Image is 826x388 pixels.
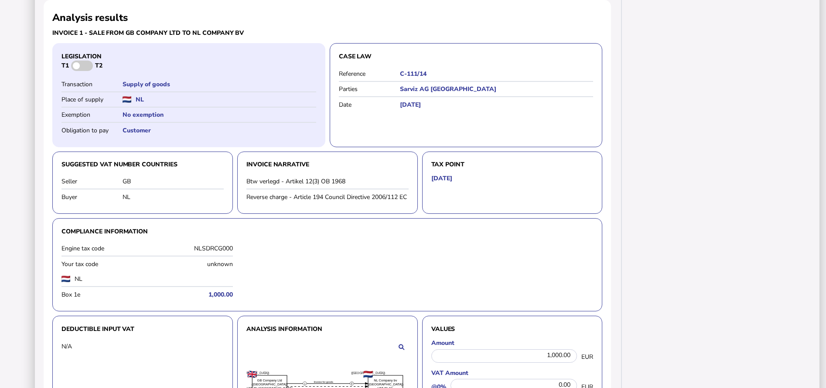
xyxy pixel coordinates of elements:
label: Transaction [61,80,123,88]
img: nl.png [123,96,131,103]
label: T1 [61,61,69,70]
text: ([GEOGRAPHIC_DATA]) [367,382,403,386]
label: Your tax code [61,260,145,268]
label: Amount [431,339,594,347]
text: I [304,382,305,386]
h5: Customer [123,126,316,135]
h3: Compliance information [61,227,593,235]
h5: 1,000.00 [150,290,233,299]
h3: Invoice 1 - sale from GB Company Ltd to NL Company bv [52,29,325,37]
text: T [351,382,353,386]
label: Buyer [61,193,123,201]
text: ([GEOGRAPHIC_DATA]) [235,371,269,375]
label: Parties [339,85,400,93]
h3: Suggested VAT number countries [61,161,224,169]
img: nl.png [61,276,70,282]
h5: [DATE] [431,174,452,182]
label: Exemption [61,111,123,119]
h3: Tax point [431,161,594,169]
h2: Analysis results [52,11,128,24]
h3: Case law [339,52,594,61]
text: ([GEOGRAPHIC_DATA]) [252,382,288,386]
label: Box 1e [61,290,145,299]
h3: Values [431,325,594,333]
label: Reference [339,70,400,78]
label: Engine tax code [61,244,145,253]
text: ([GEOGRAPHIC_DATA]) [351,371,385,375]
h5: Supply of goods [123,80,316,88]
h3: Deductible input VAT [61,325,224,333]
h5: Sarviz AG [GEOGRAPHIC_DATA] [400,85,594,93]
label: Place of supply [61,95,123,104]
label: Seller [61,177,123,186]
div: N/A [61,342,123,351]
div: 1,000.00 [431,349,577,363]
h5: C-111/14 [400,70,594,78]
label: Date [339,101,400,109]
label: VAT Amount [431,369,594,377]
span: EUR [581,353,593,361]
textpath: Invoice for goods [314,381,333,383]
h3: Invoice narrative [246,161,409,169]
div: NL [123,193,224,201]
h5: [DATE] [400,101,594,109]
div: GB [123,177,224,186]
div: Reverse charge - Article 194 Council Directive 2006/112 EC [246,193,409,201]
text: NL Company bv [374,378,397,382]
label: Obligation to pay [61,126,123,135]
h3: Legislation [61,52,316,71]
h5: NL [136,95,144,104]
text: GB Company Ltd [257,378,282,382]
label: NL [75,275,166,283]
div: unknown [150,260,233,268]
div: Btw verlegd - Artikel 12(3) OB 1968 [246,177,409,186]
div: NLSDRCG000 [150,244,233,253]
h5: No exemption [123,111,316,119]
h3: Analysis information [246,325,409,333]
label: T2 [95,61,102,70]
